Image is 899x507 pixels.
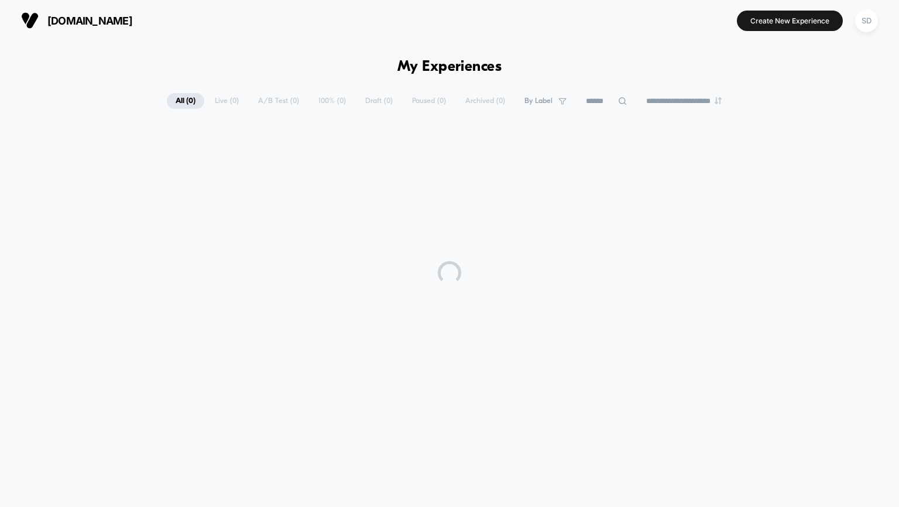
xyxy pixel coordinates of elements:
[852,9,881,33] button: SD
[18,11,136,30] button: [DOMAIN_NAME]
[397,59,502,76] h1: My Experiences
[737,11,843,31] button: Create New Experience
[21,12,39,29] img: Visually logo
[855,9,878,32] div: SD
[715,97,722,104] img: end
[524,97,553,105] span: By Label
[167,93,204,109] span: All ( 0 )
[47,15,132,27] span: [DOMAIN_NAME]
